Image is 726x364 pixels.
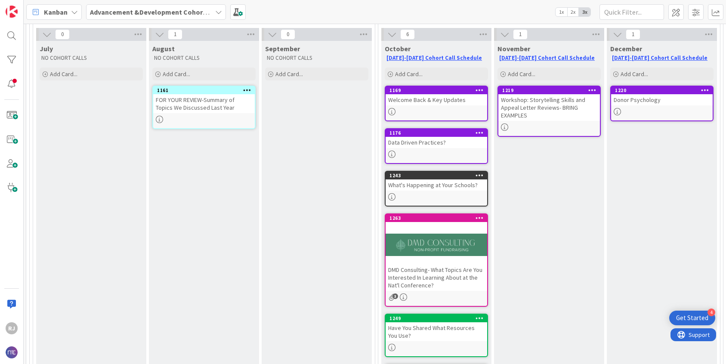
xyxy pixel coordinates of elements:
[163,70,190,78] span: Add Card...
[153,94,255,113] div: FOR YOUR REVIEW-Summary of Topics We Discussed Last Year
[498,94,600,121] div: Workshop: Storytelling Skills and Appeal Letter Reviews- BRING EXAMPLES
[610,44,642,53] span: December
[389,215,487,221] div: 1263
[267,55,367,62] p: NO COHORT CALLS
[275,70,303,78] span: Add Card...
[386,54,482,62] a: [DATE]-[DATE] Cohort Call Schedule
[386,264,487,291] div: DMD Consulting- What Topics Are You Interested In Learning About at the Nat'l Conference?
[502,87,600,93] div: 1219
[599,4,664,20] input: Quick Filter...
[386,86,487,94] div: 1169
[6,322,18,334] div: RJ
[508,70,535,78] span: Add Card...
[153,86,255,94] div: 1161
[611,94,713,105] div: Donor Psychology
[386,322,487,341] div: Have You Shared What Resources You Use?
[389,315,487,321] div: 1249
[498,86,600,121] div: 1219Workshop: Storytelling Skills and Appeal Letter Reviews- BRING EXAMPLES
[556,8,567,16] span: 1x
[154,55,254,62] p: NO COHORT CALLS
[386,214,487,222] div: 1263
[153,86,255,113] div: 1161FOR YOUR REVIEW-Summary of Topics We Discussed Last Year
[389,173,487,179] div: 1243
[386,172,487,191] div: 1243What's Happening at Your Schools?
[669,311,715,325] div: Open Get Started checklist, remaining modules: 4
[567,8,579,16] span: 2x
[55,29,70,40] span: 0
[498,86,600,94] div: 1219
[389,87,487,93] div: 1169
[386,214,487,291] div: 1263DMD Consulting- What Topics Are You Interested In Learning About at the Nat'l Conference?
[50,70,77,78] span: Add Card...
[90,8,223,16] b: Advancement &Development Cohort Calls
[615,87,713,93] div: 1220
[265,44,300,53] span: September
[389,130,487,136] div: 1176
[626,29,640,40] span: 1
[611,86,713,105] div: 1220Donor Psychology
[611,86,713,94] div: 1220
[707,308,715,316] div: 4
[6,6,18,18] img: Visit kanbanzone.com
[386,315,487,322] div: 1249
[386,179,487,191] div: What's Happening at Your Schools?
[392,293,398,299] span: 3
[497,44,530,53] span: November
[6,346,18,358] img: avatar
[44,7,68,17] span: Kanban
[513,29,528,40] span: 1
[18,1,39,12] span: Support
[579,8,590,16] span: 3x
[281,29,295,40] span: 0
[386,137,487,148] div: Data Driven Practices?
[499,54,595,62] a: [DATE]-[DATE] Cohort Call Schedule
[395,70,423,78] span: Add Card...
[385,44,411,53] span: October
[40,44,53,53] span: July
[386,129,487,148] div: 1176Data Driven Practices?
[676,314,708,322] div: Get Started
[157,87,255,93] div: 1161
[168,29,182,40] span: 1
[386,129,487,137] div: 1176
[41,55,141,62] p: NO COHORT CALLS
[400,29,415,40] span: 6
[612,54,707,62] a: [DATE]-[DATE] Cohort Call Schedule
[152,44,175,53] span: August
[386,315,487,341] div: 1249Have You Shared What Resources You Use?
[386,172,487,179] div: 1243
[386,94,487,105] div: Welcome Back & Key Updates
[621,70,648,78] span: Add Card...
[386,86,487,105] div: 1169Welcome Back & Key Updates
